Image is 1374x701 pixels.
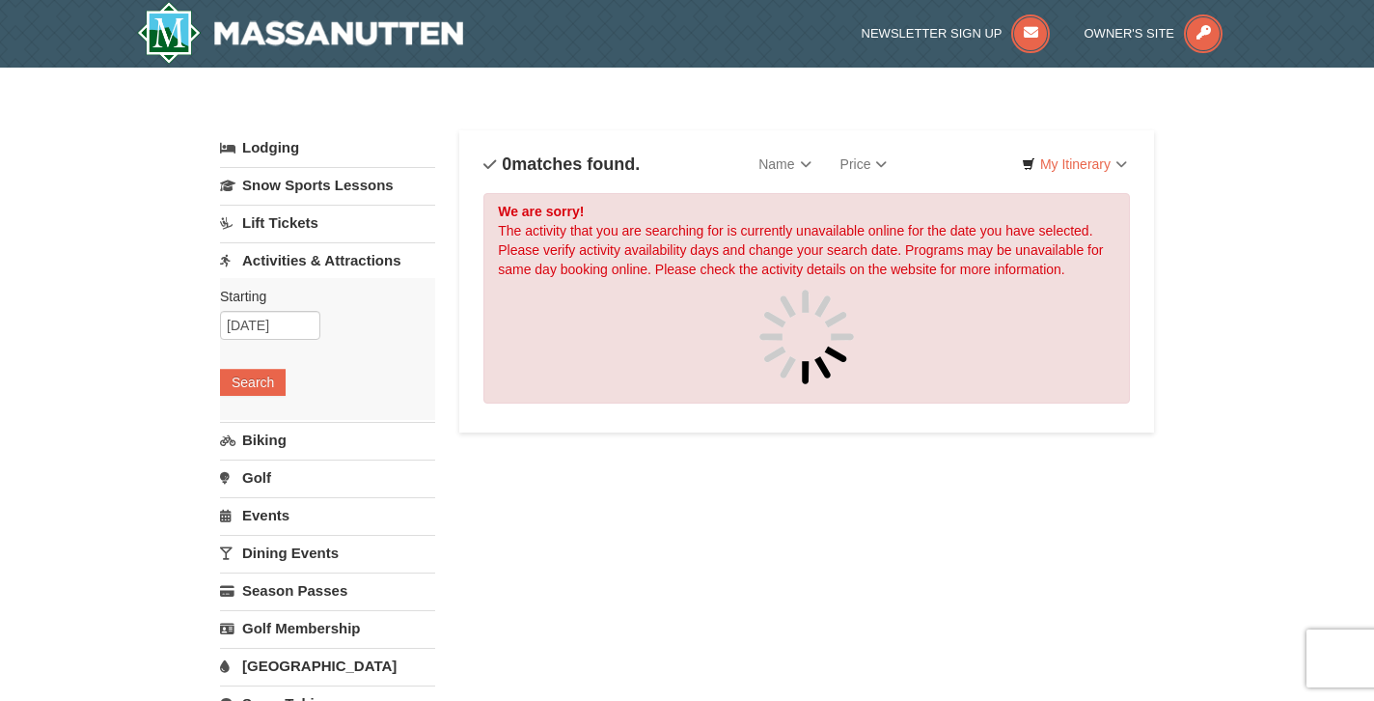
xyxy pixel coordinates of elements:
div: The activity that you are searching for is currently unavailable online for the date you have sel... [483,193,1130,404]
strong: We are sorry! [498,204,584,219]
label: Starting [220,287,421,306]
img: Massanutten Resort Logo [137,2,463,64]
a: Name [744,145,825,183]
a: Massanutten Resort [137,2,463,64]
a: Lodging [220,130,435,165]
a: Newsletter Sign Up [862,26,1051,41]
button: Search [220,369,286,396]
a: Snow Sports Lessons [220,167,435,203]
a: Season Passes [220,573,435,608]
img: spinner.gif [758,289,855,385]
a: Activities & Attractions [220,242,435,278]
a: Owner's Site [1085,26,1223,41]
a: Dining Events [220,535,435,571]
h4: matches found. [483,154,640,174]
span: Owner's Site [1085,26,1175,41]
a: Golf Membership [220,610,435,646]
span: Newsletter Sign Up [862,26,1003,41]
a: [GEOGRAPHIC_DATA] [220,648,435,684]
a: Events [220,497,435,533]
a: Biking [220,422,435,458]
span: 0 [502,154,511,174]
a: Golf [220,460,435,495]
a: Lift Tickets [220,205,435,240]
a: My Itinerary [1009,150,1140,179]
a: Price [826,145,902,183]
